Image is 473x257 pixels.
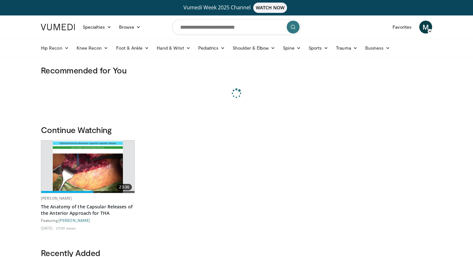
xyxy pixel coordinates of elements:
a: Foot & Ankle [112,42,153,54]
a: Knee Recon [73,42,112,54]
img: VuMedi Logo [41,24,75,30]
span: WATCH NOW [253,3,287,13]
a: Shoulder & Elbow [229,42,279,54]
a: Hand & Wrist [153,42,194,54]
a: M [419,21,432,33]
span: 23:36 [116,184,132,190]
a: Pediatrics [194,42,229,54]
a: Business [361,42,394,54]
a: 23:36 [41,140,134,193]
a: The Anatomy of the Capsular Releases of the Anterior Approach for THA [41,204,135,216]
img: c4ab79f4-af1a-4690-87a6-21f275021fd0.620x360_q85_upscale.jpg [53,140,123,193]
a: Trauma [332,42,361,54]
a: Vumedi Week 2025 ChannelWATCH NOW [42,3,431,13]
h3: Recommended for You [41,65,432,75]
li: [DATE] [41,225,55,231]
a: Favorites [389,21,415,33]
div: Featuring: [41,218,135,223]
a: [PERSON_NAME] [41,195,72,201]
h3: Continue Watching [41,125,432,135]
input: Search topics, interventions [172,19,301,35]
a: Hip Recon [37,42,73,54]
a: [PERSON_NAME] [59,218,90,223]
li: 37,141 views [56,225,76,231]
a: Specialties [79,21,115,33]
a: Sports [305,42,332,54]
a: Browse [115,21,145,33]
a: Spine [279,42,304,54]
